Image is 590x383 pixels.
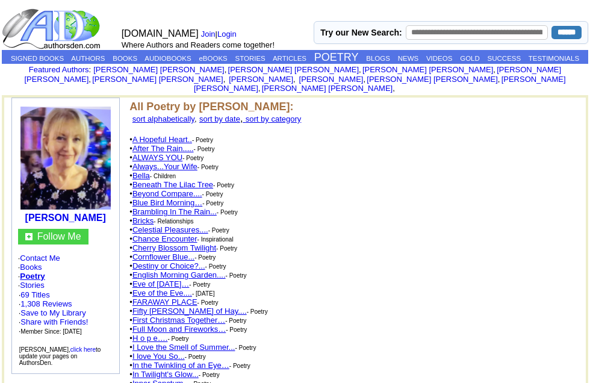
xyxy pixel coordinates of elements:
[235,55,265,62] a: STORIES
[426,55,452,62] a: VIDEOS
[226,326,247,333] font: - Poetry
[129,316,225,325] font: •
[18,254,113,336] font: · · · ·
[132,343,235,352] a: I Love the Smell of Summer...
[398,55,419,62] a: NEWS
[185,353,206,360] font: - Poetry
[132,252,194,261] a: Cornflower Blue...
[194,146,215,152] font: - Poetry
[129,144,193,153] font: •
[122,40,275,49] font: Where Authors and Readers come together!
[129,216,154,225] font: •
[29,65,91,74] font: :
[500,76,501,83] font: i
[20,281,44,290] a: Stories
[91,76,92,83] font: i
[93,65,224,74] a: [PERSON_NAME] [PERSON_NAME]
[132,352,185,361] a: I love You So...
[37,231,81,241] a: Follow Me
[150,173,176,179] font: - Children
[129,279,189,288] font: •
[25,233,33,240] img: gc.jpg
[365,76,367,83] font: i
[227,75,294,84] a: [PERSON_NAME]
[129,361,229,370] font: •
[132,198,202,207] a: Blue Bird Morning…
[197,299,219,306] font: - Poetry
[132,288,192,297] a: Eve of the Eve....
[129,252,194,261] font: •
[20,263,42,272] a: Books
[20,254,60,263] a: Contact Me
[197,236,234,243] font: - Inspirational
[132,270,226,279] a: English Morning Garden....
[367,75,497,84] a: [PERSON_NAME] [PERSON_NAME]
[132,144,194,153] a: After The Rain.....
[226,272,247,279] font: - Poetry
[24,65,561,84] a: [PERSON_NAME] [PERSON_NAME]
[320,28,402,37] label: Try our New Search:
[144,55,191,62] a: AUDIOBOOKS
[297,75,364,84] a: [PERSON_NAME]
[167,335,188,342] font: - Poetry
[192,137,213,143] font: - Poetry
[92,75,223,84] a: [PERSON_NAME] [PERSON_NAME]
[132,261,205,270] a: Destiny or Choice?...
[132,216,154,225] a: Bricks
[132,297,197,307] a: FARAWAY PLACE
[199,55,227,62] a: eBOOKS
[129,162,197,171] font: •
[460,55,480,62] a: GOLD
[262,84,393,93] a: [PERSON_NAME] [PERSON_NAME]
[362,65,493,74] a: [PERSON_NAME] [PERSON_NAME]
[24,65,565,93] font: , , , , , , , , , ,
[20,308,85,317] a: Save to My Library
[488,55,521,62] a: SUCCESS
[201,30,241,39] font: |
[192,290,215,297] font: - [DATE]
[129,234,197,243] font: •
[132,207,217,216] a: Brambling In The Rain...
[194,75,566,93] a: [PERSON_NAME] [PERSON_NAME]
[20,299,72,308] a: 1,308 Reviews
[20,290,49,299] a: 69 Titles
[132,279,189,288] a: Eve of [DATE]…
[314,51,359,63] a: POETRY
[19,308,88,335] font: · · ·
[132,114,197,123] font: ,
[132,135,192,144] a: A Hopeful Heart..
[217,30,237,39] a: Login
[225,317,246,324] font: - Poetry
[273,55,306,62] a: ARTICLES
[216,245,237,252] font: - Poetry
[132,307,247,316] a: Fifty [PERSON_NAME] of Hay....
[20,272,45,281] a: Poetry
[129,101,293,113] font: All Poetry by [PERSON_NAME]:
[129,198,202,207] font: •
[217,209,238,216] font: - Poetry
[296,76,297,83] font: i
[129,370,198,379] font: •
[208,227,229,234] font: - Poetry
[129,135,192,144] font: •
[228,65,359,74] a: [PERSON_NAME] [PERSON_NAME]
[132,234,197,243] a: Chance Encounter
[132,225,208,234] a: Celestial Pleasures....
[132,189,202,198] a: Beyond Compare....
[129,243,216,252] font: •
[366,55,390,62] a: BLOGS
[202,191,223,198] font: - Poetry
[129,189,202,198] font: •
[11,55,64,62] a: SIGNED BOOKS
[132,171,150,180] a: Bella
[71,55,105,62] a: AUTHORS
[194,254,216,261] font: - Poetry
[132,334,168,343] a: H o p e….
[361,67,362,73] font: i
[229,363,250,369] font: - Poetry
[189,281,210,288] font: - Poetry
[129,180,213,189] font: •
[201,30,216,39] a: Join
[129,307,246,316] font: •
[132,243,216,252] a: Cherry Blossom Twilight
